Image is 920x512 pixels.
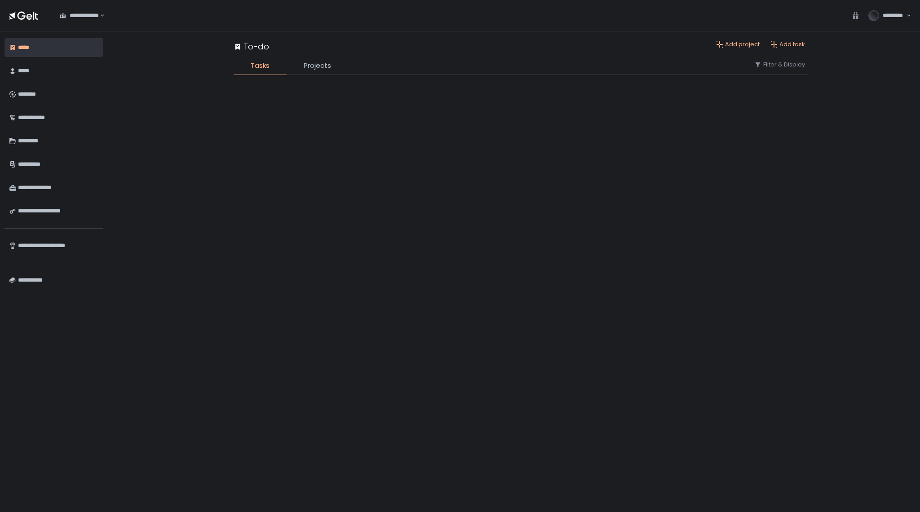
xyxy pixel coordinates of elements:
[754,61,805,69] button: Filter & Display
[234,40,269,53] div: To-do
[770,40,805,49] button: Add task
[304,61,331,71] span: Projects
[54,6,105,25] div: Search for option
[251,61,270,71] span: Tasks
[716,40,760,49] button: Add project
